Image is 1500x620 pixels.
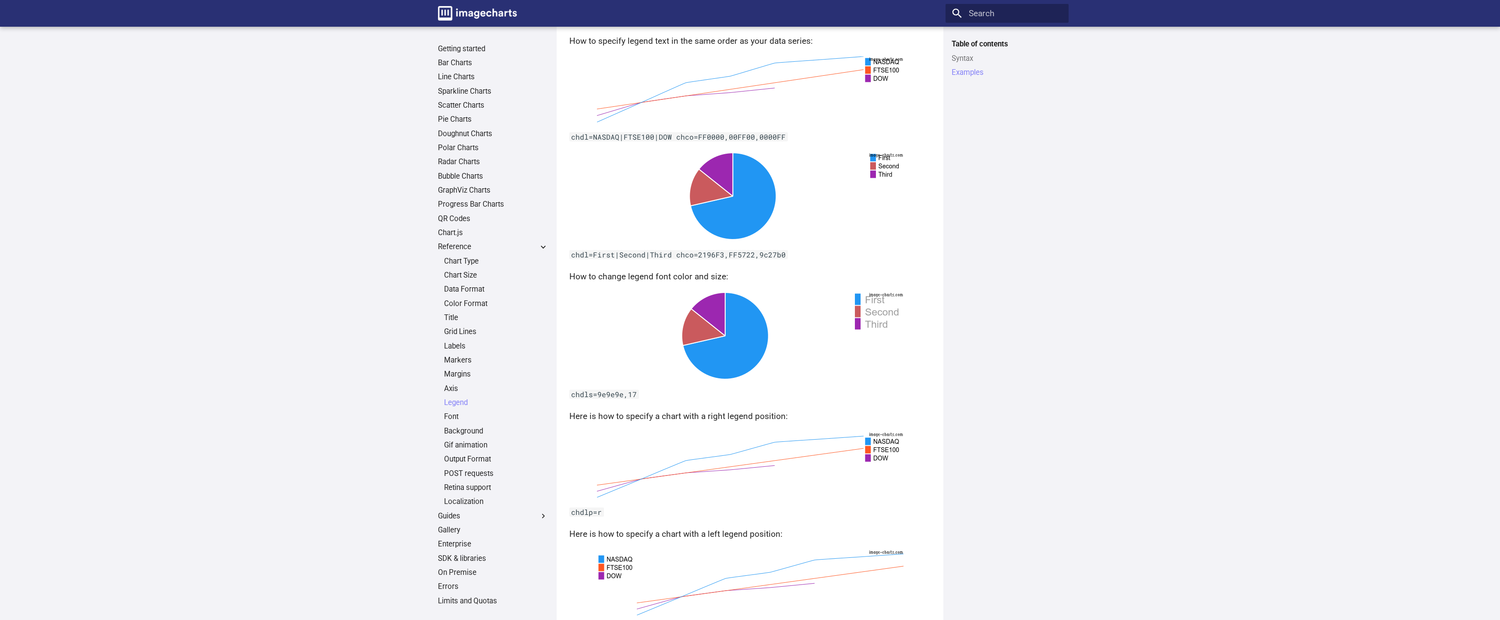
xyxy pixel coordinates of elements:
nav: Reference [438,257,548,507]
a: Localization [444,497,548,507]
a: Legend [444,398,548,408]
a: Bubble Charts [438,172,548,181]
a: Margins [444,370,548,379]
img: a [597,432,904,497]
div: Outline [4,4,128,11]
a: Radar Charts [438,157,548,167]
a: Font [444,412,548,422]
a: Doughnut Charts [438,129,548,139]
a: Progress Bar Charts [438,200,548,209]
a: Chart Size [444,271,548,280]
a: GraphViz Charts [438,186,548,195]
a: Color Format [444,299,548,309]
label: Reference [438,242,548,252]
h3: Style [4,43,128,53]
a: Gif animation [444,440,548,450]
a: Pie Charts [438,115,548,124]
p: How to change legend font color and size: [569,270,931,284]
a: Syntax [952,54,1062,63]
a: Polar Charts [438,143,548,153]
a: Axis [444,384,548,394]
a: Getting started [438,44,548,54]
p: How to specify legend text in the same order as your data series: [569,35,931,48]
a: Scatter Charts [438,101,548,110]
a: Examples [13,27,41,35]
a: Bar Charts [438,58,548,68]
a: Markers [444,356,548,365]
a: Chart.js [438,228,548,238]
a: Grid Lines [444,327,548,337]
a: Gallery [438,525,548,535]
a: Background [444,426,548,436]
a: Chart Type [444,257,548,266]
a: Errors [438,582,548,592]
label: Table of contents [946,39,1069,49]
img: chart [597,56,904,122]
a: Syntax [13,19,32,27]
code: chdl=NASDAQ|FTSE100|DOW chco=FF0000,00FF00,0000FF [569,132,788,141]
a: Back to Top [13,11,47,19]
p: Here is how to specify a chart with a left legend position: [569,528,931,541]
a: POST requests [444,469,548,479]
a: On Premise [438,568,548,578]
a: Sparkline Charts [438,87,548,96]
a: Labels [444,342,548,351]
code: chdl=First|Second|Third chco=2196F3,FF5722,9c27b0 [569,250,788,259]
code: chdls=9e9e9e,17 [569,390,639,399]
img: a [597,550,904,615]
img: chart [597,152,904,240]
input: Search [946,4,1069,23]
a: Image-Charts documentation [434,2,521,25]
a: Data Format [444,285,548,294]
a: Line Charts [438,72,548,82]
p: Here is how to specify a chart with a right legend position: [569,410,931,423]
img: chart [597,292,904,380]
img: logo [438,6,517,21]
a: Limits and Quotas [438,596,548,606]
a: QR Codes [438,214,548,224]
label: Guides [438,511,548,521]
code: chdlp=r [569,507,604,517]
nav: Table of contents [946,39,1069,77]
a: Output Format [444,454,548,464]
a: SDK & libraries [438,554,548,564]
a: Retina support [444,483,548,493]
a: Title [444,313,548,323]
a: Examples [952,68,1062,77]
a: Enterprise [438,539,548,549]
